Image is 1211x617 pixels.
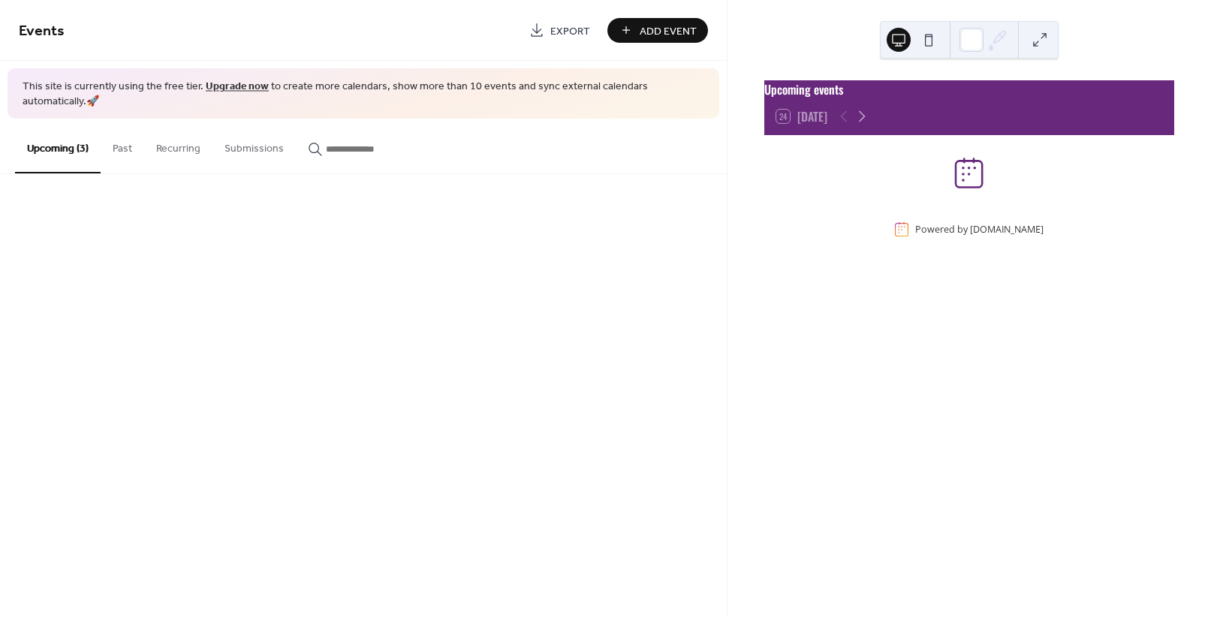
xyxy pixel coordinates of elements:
[23,80,704,109] span: This site is currently using the free tier. to create more calendars, show more than 10 events an...
[101,119,144,172] button: Past
[518,18,601,43] a: Export
[144,119,212,172] button: Recurring
[607,18,708,43] button: Add Event
[15,119,101,173] button: Upcoming (3)
[19,17,65,46] span: Events
[970,223,1044,236] a: [DOMAIN_NAME]
[640,23,697,39] span: Add Event
[915,223,1044,236] div: Powered by
[764,80,1174,98] div: Upcoming events
[550,23,590,39] span: Export
[212,119,296,172] button: Submissions
[206,77,269,97] a: Upgrade now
